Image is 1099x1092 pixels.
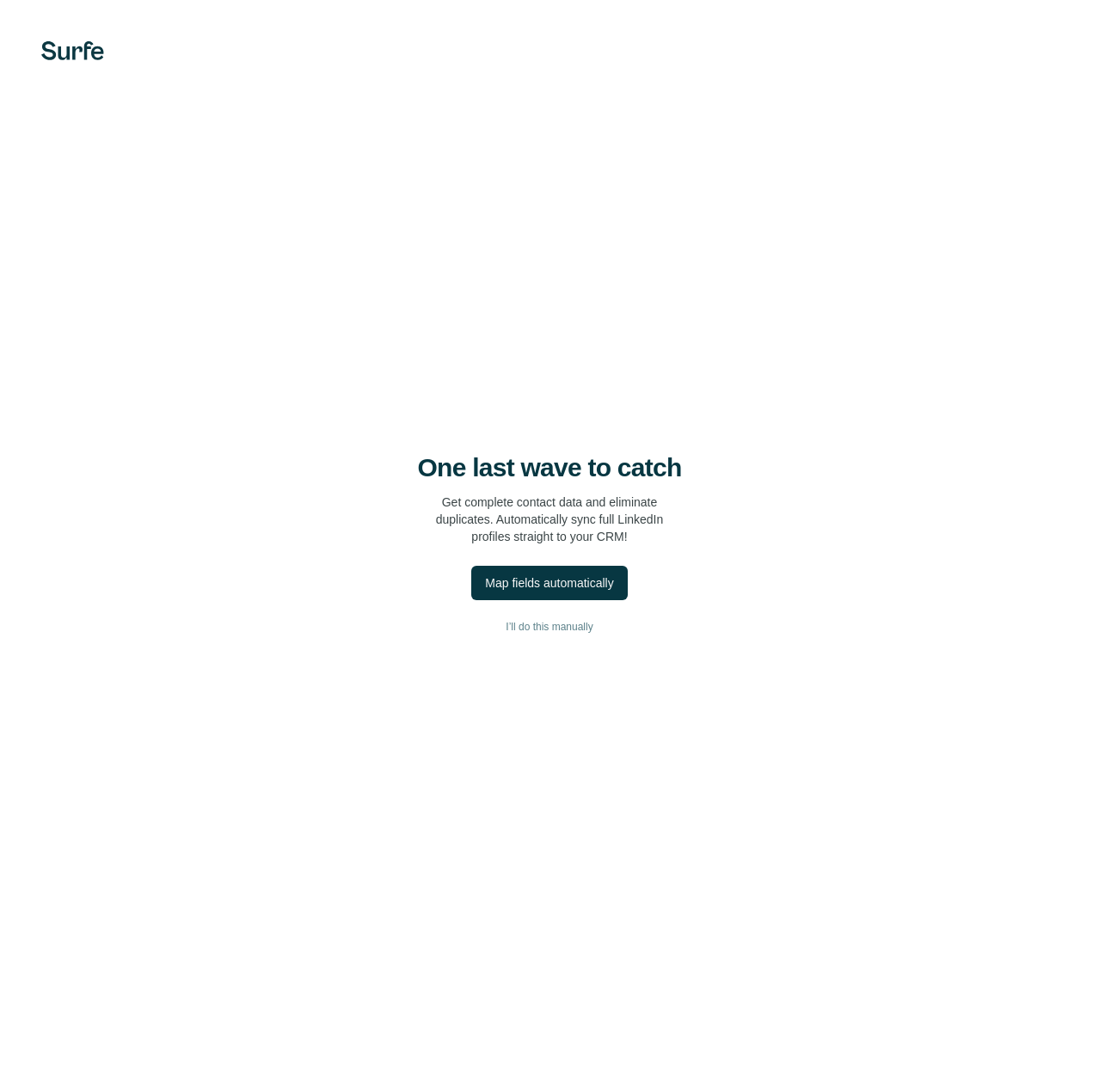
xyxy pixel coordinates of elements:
[436,494,664,545] p: Get complete contact data and eliminate duplicates. Automatically sync full LinkedIn profiles str...
[471,566,627,600] button: Map fields automatically
[41,41,104,60] img: Surfe's logo
[506,619,592,635] span: I’ll do this manually
[485,574,613,592] div: Map fields automatically
[34,614,1065,640] button: I’ll do this manually
[418,452,682,483] h4: One last wave to catch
